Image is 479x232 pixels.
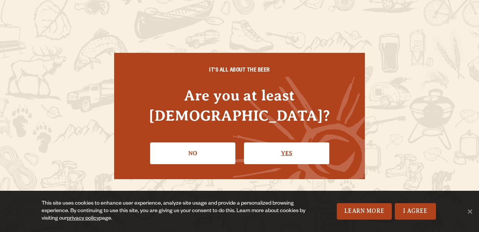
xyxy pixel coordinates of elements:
a: privacy policy [67,216,99,222]
span: No [466,208,473,215]
a: Learn More [337,203,392,220]
a: Confirm I'm 21 or older [244,142,329,164]
div: This site uses cookies to enhance user experience, analyze site usage and provide a personalized ... [42,200,306,223]
h6: IT'S ALL ABOUT THE BEER [129,68,350,75]
a: I Agree [395,203,436,220]
a: No [150,142,235,164]
h4: Are you at least [DEMOGRAPHIC_DATA]? [129,85,350,125]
